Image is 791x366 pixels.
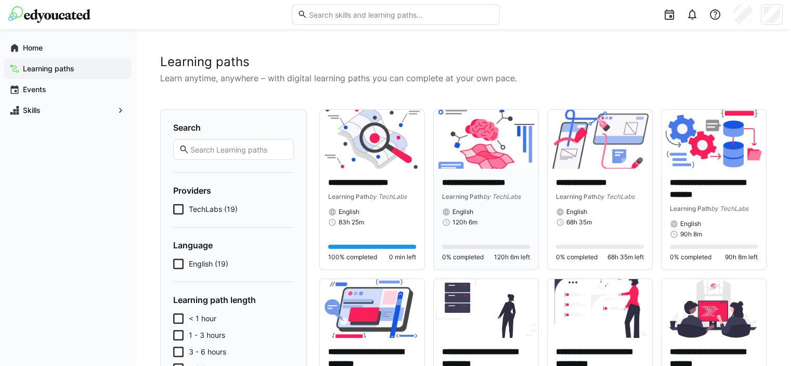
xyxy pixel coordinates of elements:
[189,313,216,324] span: < 1 hour
[160,54,766,70] h2: Learning paths
[389,253,416,261] span: 0 min left
[189,145,288,154] input: Search Learning paths
[442,253,484,261] span: 0% completed
[725,253,758,261] span: 90h 8m left
[307,10,494,19] input: Search skills and learning paths…
[566,218,592,226] span: 68h 35m
[680,220,701,228] span: English
[566,208,587,216] span: English
[680,230,702,238] span: 90h 8m
[597,193,634,200] span: by TechLabs
[320,279,424,338] img: image
[173,185,294,196] h4: Providers
[189,259,228,269] span: English (19)
[173,122,294,133] h4: Search
[442,193,483,200] span: Learning Path
[173,240,294,250] h4: Language
[452,218,477,226] span: 120h 6m
[670,253,711,261] span: 0% completed
[320,110,424,169] img: image
[662,110,766,169] img: image
[607,253,644,261] span: 68h 35m left
[670,205,711,212] span: Learning Path
[494,253,530,261] span: 120h 6m left
[369,193,407,200] span: by TechLabs
[339,218,364,226] span: 83h 25m
[189,347,226,357] span: 3 - 6 hours
[173,295,294,305] h4: Learning path length
[548,279,652,338] img: image
[711,205,748,212] span: by TechLabs
[434,110,538,169] img: image
[662,279,766,338] img: image
[434,279,538,338] img: image
[483,193,521,200] span: by TechLabs
[556,193,597,200] span: Learning Path
[452,208,473,216] span: English
[189,330,225,340] span: 1 - 3 hours
[328,193,369,200] span: Learning Path
[328,253,377,261] span: 100% completed
[548,110,652,169] img: image
[189,204,238,214] span: TechLabs (19)
[339,208,359,216] span: English
[556,253,598,261] span: 0% completed
[160,72,766,84] p: Learn anytime, anywhere – with digital learning paths you can complete at your own pace.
